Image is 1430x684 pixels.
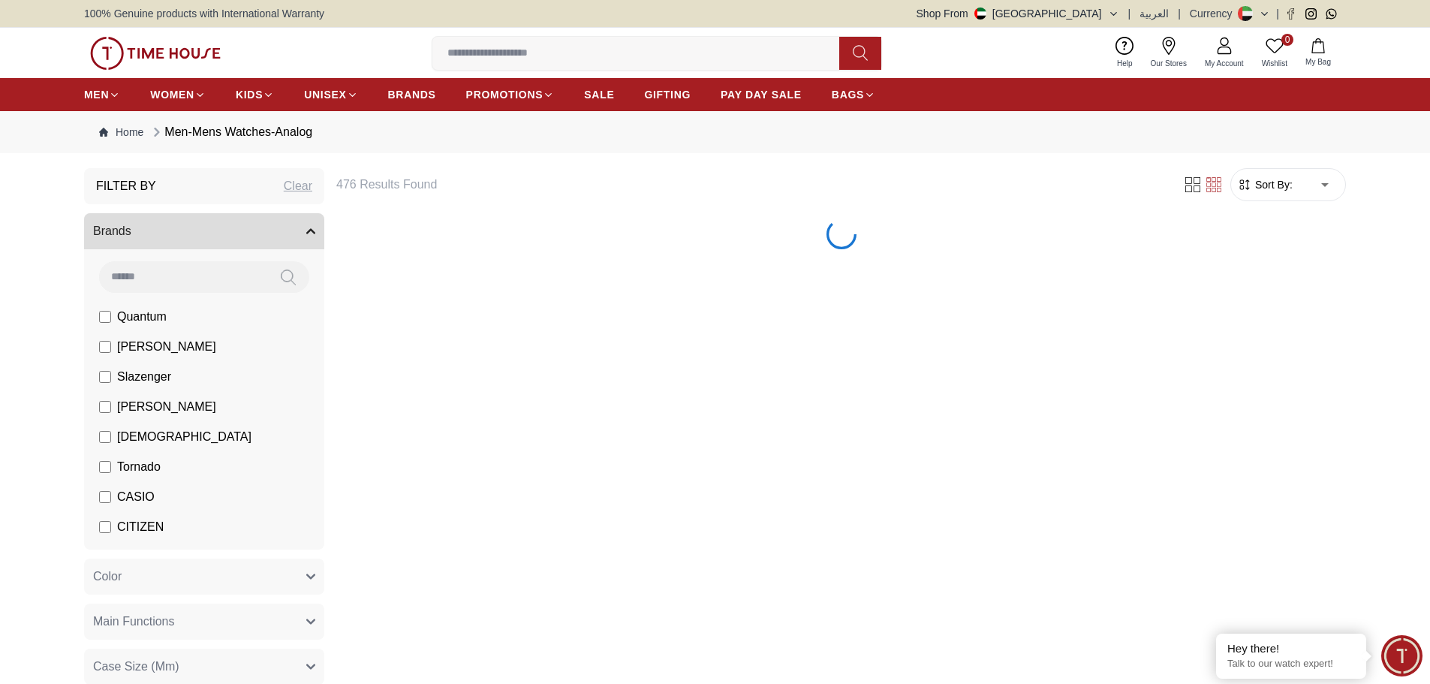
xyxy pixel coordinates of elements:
a: PROMOTIONS [466,81,555,108]
a: Whatsapp [1326,8,1337,20]
h6: 476 Results Found [336,176,1164,194]
span: [PERSON_NAME] [117,398,216,416]
div: Currency [1190,6,1239,21]
nav: Breadcrumb [84,111,1346,153]
span: GUESS [117,548,159,566]
span: SALE [584,87,614,102]
div: Clear [284,177,312,195]
span: MEN [84,87,109,102]
span: Brands [93,222,131,240]
span: Case Size (Mm) [93,658,179,676]
span: Our Stores [1145,58,1193,69]
button: Main Functions [84,604,324,640]
span: PROMOTIONS [466,87,543,102]
a: BAGS [832,81,875,108]
span: 100% Genuine products with International Warranty [84,6,324,21]
span: Color [93,568,122,586]
span: CASIO [117,488,155,506]
button: Sort By: [1237,177,1293,192]
a: Instagram [1305,8,1317,20]
a: 0Wishlist [1253,34,1296,72]
input: Slazenger [99,371,111,383]
a: GIFTING [644,81,691,108]
button: Brands [84,213,324,249]
span: BRANDS [388,87,436,102]
input: [PERSON_NAME] [99,341,111,353]
span: Tornado [117,458,161,476]
button: Shop From[GEOGRAPHIC_DATA] [917,6,1119,21]
span: [PERSON_NAME] [117,338,216,356]
span: | [1178,6,1181,21]
button: العربية [1139,6,1169,21]
input: CASIO [99,491,111,503]
span: | [1276,6,1279,21]
span: Main Functions [93,613,175,631]
span: [DEMOGRAPHIC_DATA] [117,428,251,446]
input: Quantum [99,311,111,323]
a: PAY DAY SALE [721,81,802,108]
div: Hey there! [1227,641,1355,656]
a: SALE [584,81,614,108]
div: Chat Widget [1381,635,1422,676]
input: Tornado [99,461,111,473]
span: CITIZEN [117,518,164,536]
a: KIDS [236,81,274,108]
span: Slazenger [117,368,171,386]
span: KIDS [236,87,263,102]
span: PAY DAY SALE [721,87,802,102]
button: Color [84,559,324,595]
img: United Arab Emirates [974,8,986,20]
span: 0 [1281,34,1293,46]
a: Home [99,125,143,140]
p: Talk to our watch expert! [1227,658,1355,670]
input: [DEMOGRAPHIC_DATA] [99,431,111,443]
span: GIFTING [644,87,691,102]
span: Wishlist [1256,58,1293,69]
h3: Filter By [96,177,156,195]
a: Our Stores [1142,34,1196,72]
span: My Account [1199,58,1250,69]
a: BRANDS [388,81,436,108]
img: ... [90,37,221,70]
input: [PERSON_NAME] [99,401,111,413]
span: WOMEN [150,87,194,102]
span: | [1128,6,1131,21]
span: Quantum [117,308,167,326]
span: UNISEX [304,87,346,102]
a: Help [1108,34,1142,72]
a: UNISEX [304,81,357,108]
span: My Bag [1299,56,1337,68]
a: WOMEN [150,81,206,108]
input: CITIZEN [99,521,111,533]
a: Facebook [1285,8,1296,20]
a: MEN [84,81,120,108]
span: Sort By: [1252,177,1293,192]
div: Men-Mens Watches-Analog [149,123,312,141]
span: Help [1111,58,1139,69]
button: My Bag [1296,35,1340,71]
span: BAGS [832,87,864,102]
